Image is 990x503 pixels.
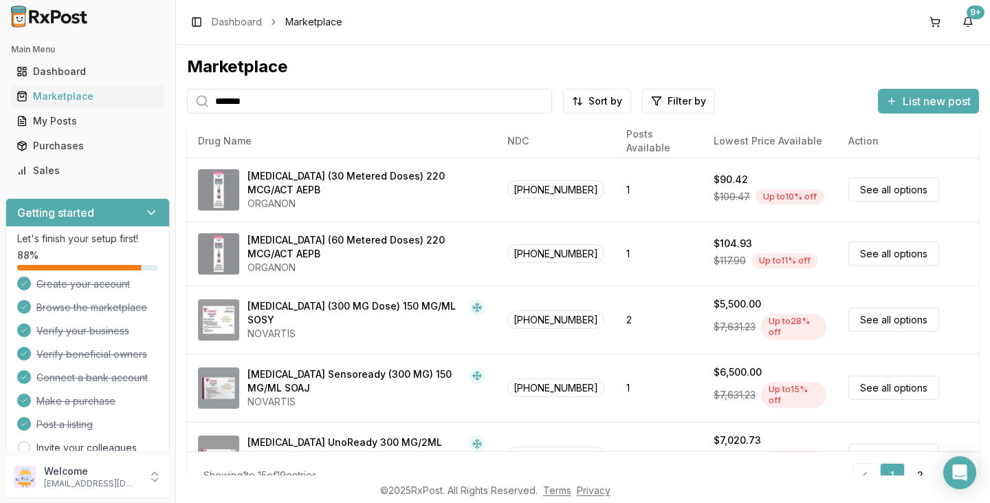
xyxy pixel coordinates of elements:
a: See all options [848,376,939,400]
div: Showing 1 to 15 of 19 entries [203,469,317,482]
div: Up to 10 % off [756,189,824,204]
a: Dashboard [212,15,262,29]
img: Cosentyx Sensoready (300 MG) 150 MG/ML SOAJ [198,367,239,409]
span: $7,631.23 [714,388,756,402]
span: [PHONE_NUMBER] [507,310,604,329]
nav: breadcrumb [212,15,342,29]
img: RxPost Logo [5,6,93,28]
a: 2 [907,463,932,488]
img: Asmanex (30 Metered Doses) 220 MCG/ACT AEPB [198,169,239,211]
div: [MEDICAL_DATA] (300 MG Dose) 150 MG/ML SOSY [247,299,463,327]
td: 10 [615,422,703,490]
div: My Posts [16,114,159,128]
th: Action [837,125,979,158]
div: NOVARTIS [247,327,485,341]
span: Connect a bank account [36,371,148,385]
span: $100.47 [714,190,750,204]
p: Let's finish your setup first! [17,232,158,246]
td: 1 [615,354,703,422]
button: Sort by [563,89,631,114]
span: [PHONE_NUMBER] [507,447,604,465]
th: Posts Available [615,125,703,158]
a: My Posts [11,109,164,133]
button: Filter by [642,89,715,114]
div: $90.42 [714,173,748,186]
h3: Getting started [17,204,94,221]
span: Verify beneficial owners [36,347,147,361]
span: Filter by [668,94,706,108]
span: [PHONE_NUMBER] [507,378,604,397]
a: See all options [848,308,939,332]
div: ORGANON [247,261,485,275]
button: 9+ [957,11,979,33]
div: Up to 28 % off [761,314,826,340]
a: Marketplace [11,84,164,109]
a: 1 [880,463,905,488]
div: Open Intercom Messenger [943,456,976,489]
p: Welcome [44,464,140,478]
div: NOVARTIS [247,395,485,409]
th: Lowest Price Available [703,125,837,158]
div: Marketplace [187,56,979,78]
a: Invite your colleagues [36,441,137,455]
p: [EMAIL_ADDRESS][DOMAIN_NAME] [44,478,140,489]
div: Up to 12 % off [765,450,826,476]
img: Asmanex (60 Metered Doses) 220 MCG/ACT AEPB [198,233,239,275]
th: Drug Name [187,125,496,158]
a: Terms [543,484,571,496]
button: Purchases [5,135,170,157]
span: Marketplace [285,15,342,29]
span: Browse the marketplace [36,301,147,314]
h2: Main Menu [11,44,164,55]
a: Privacy [577,484,610,496]
td: 1 [615,158,703,222]
span: $117.90 [714,254,746,268]
a: See all options [848,444,939,468]
span: Sort by [588,94,622,108]
button: List new post [878,89,979,114]
div: $7,020.73 [714,434,761,447]
a: Dashboard [11,59,164,84]
span: 88 % [17,248,38,262]
span: Create your account [36,277,130,291]
span: Verify your business [36,324,129,338]
div: Dashboard [16,65,159,78]
div: [MEDICAL_DATA] Sensoready (300 MG) 150 MG/ML SOAJ [247,367,463,395]
a: See all options [848,242,939,266]
div: Purchases [16,139,159,153]
a: List new post [878,96,979,109]
a: Sales [11,158,164,183]
span: Post a listing [36,418,93,431]
a: Purchases [11,133,164,158]
td: 2 [615,286,703,354]
div: $104.93 [714,237,752,250]
span: List new post [903,93,971,109]
span: Make a purchase [36,394,115,408]
nav: pagination [852,463,962,488]
a: See all options [848,178,939,202]
div: Sales [16,164,159,178]
th: NDC [496,125,615,158]
div: $5,500.00 [714,297,761,311]
button: My Posts [5,110,170,132]
div: [MEDICAL_DATA] (30 Metered Doses) 220 MCG/ACT AEPB [247,169,485,197]
button: Sales [5,160,170,182]
div: 9+ [967,6,984,19]
div: Up to 15 % off [761,382,826,408]
div: [MEDICAL_DATA] (60 Metered Doses) 220 MCG/ACT AEPB [247,233,485,261]
span: $7,631.23 [714,320,756,334]
img: Cosentyx UnoReady 300 MG/2ML SOAJ [198,436,239,477]
button: Marketplace [5,85,170,107]
span: [PHONE_NUMBER] [507,244,604,263]
img: User avatar [14,466,36,488]
div: $6,500.00 [714,365,762,379]
div: Marketplace [16,89,159,103]
span: [PHONE_NUMBER] [507,180,604,199]
td: 1 [615,222,703,286]
div: ORGANON [247,197,485,211]
div: [MEDICAL_DATA] UnoReady 300 MG/2ML SOAJ [247,436,463,463]
img: Cosentyx (300 MG Dose) 150 MG/ML SOSY [198,299,239,341]
button: Dashboard [5,61,170,83]
div: Up to 11 % off [751,253,818,268]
